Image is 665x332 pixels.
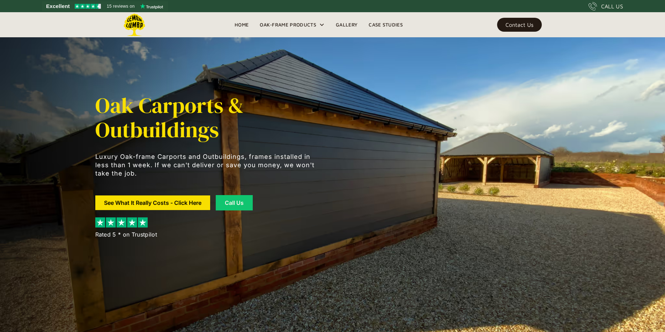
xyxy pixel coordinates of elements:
a: Home [229,20,254,30]
a: Call Us [216,195,253,210]
img: Trustpilot logo [140,3,163,9]
a: Case Studies [363,20,408,30]
a: See What It Really Costs - Click Here [95,195,210,210]
div: Rated 5 * on Trustpilot [95,230,157,239]
div: Contact Us [505,22,533,27]
div: CALL US [601,2,623,10]
a: Gallery [330,20,363,30]
div: Oak-Frame Products [254,12,330,37]
div: Call Us [224,200,244,206]
span: Excellent [46,2,70,10]
p: Luxury Oak-frame Carports and Outbuildings, frames installed in less than 1 week. If we can't del... [95,153,319,178]
a: CALL US [589,2,623,10]
div: Oak-Frame Products [260,21,316,29]
span: 15 reviews on [107,2,135,10]
h1: Oak Carports & Outbuildings [95,93,319,142]
img: Trustpilot 4.5 stars [75,4,101,9]
a: Contact Us [497,18,542,32]
a: See Lemon Lumba reviews on Trustpilot [42,1,168,11]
